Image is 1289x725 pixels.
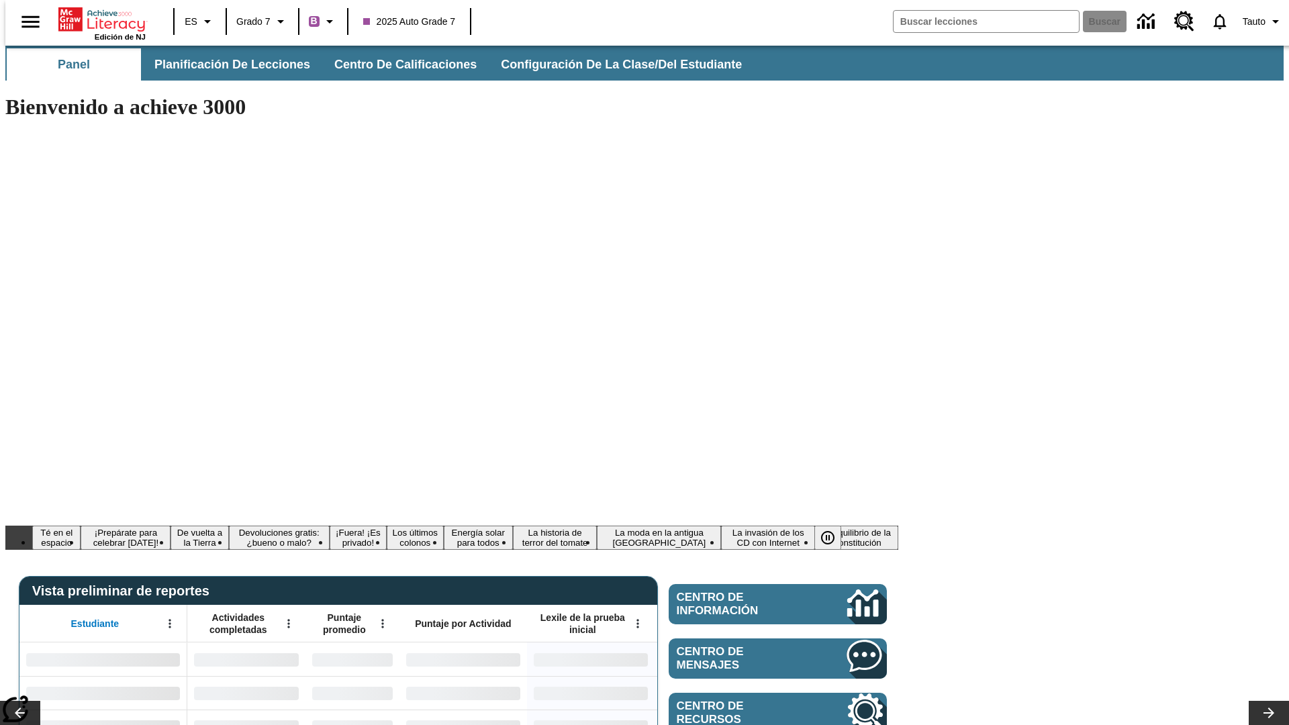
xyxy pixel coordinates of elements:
[334,57,477,72] span: Centro de calificaciones
[324,48,487,81] button: Centro de calificaciones
[95,33,146,41] span: Edición de NJ
[814,526,841,550] button: Pausar
[305,676,399,710] div: Sin datos,
[1129,3,1166,40] a: Centro de información
[154,57,310,72] span: Planificación de lecciones
[32,583,216,599] span: Vista preliminar de reportes
[363,15,456,29] span: 2025 Auto Grade 7
[1237,9,1289,34] button: Perfil/Configuración
[814,526,855,550] div: Pausar
[1202,4,1237,39] a: Notificaciones
[5,48,754,81] div: Subbarra de navegación
[194,612,283,636] span: Actividades completadas
[677,591,802,618] span: Centro de información
[229,526,330,550] button: Diapositiva 4 Devoluciones gratis: ¿bueno o malo?
[187,642,305,676] div: Sin datos,
[311,13,318,30] span: B
[5,95,898,119] h1: Bienvenido a achieve 3000
[71,618,120,630] span: Estudiante
[373,614,393,634] button: Abrir menú
[669,638,887,679] a: Centro de mensajes
[303,9,343,34] button: Boost El color de la clase es morado/púrpura. Cambiar el color de la clase.
[5,46,1284,81] div: Subbarra de navegación
[721,526,815,550] button: Diapositiva 10 La invasión de los CD con Internet
[171,526,228,550] button: Diapositiva 3 De vuelta a la Tierra
[187,676,305,710] div: Sin datos,
[628,614,648,634] button: Abrir menú
[597,526,721,550] button: Diapositiva 9 La moda en la antigua Roma
[513,526,598,550] button: Diapositiva 8 La historia de terror del tomate
[179,9,222,34] button: Lenguaje: ES, Selecciona un idioma
[32,526,81,550] button: Diapositiva 1 Té en el espacio
[1249,701,1289,725] button: Carrusel de lecciones, seguir
[185,15,197,29] span: ES
[444,526,513,550] button: Diapositiva 7 Energía solar para todos
[815,526,898,550] button: Diapositiva 11 El equilibrio de la Constitución
[236,15,271,29] span: Grado 7
[160,614,180,634] button: Abrir menú
[677,645,807,672] span: Centro de mensajes
[894,11,1079,32] input: Buscar campo
[7,48,141,81] button: Panel
[279,614,299,634] button: Abrir menú
[81,526,171,550] button: Diapositiva 2 ¡Prepárate para celebrar Juneteenth!
[534,612,632,636] span: Lexile de la prueba inicial
[58,57,90,72] span: Panel
[669,584,887,624] a: Centro de información
[490,48,753,81] button: Configuración de la clase/del estudiante
[144,48,321,81] button: Planificación de lecciones
[415,618,511,630] span: Puntaje por Actividad
[387,526,444,550] button: Diapositiva 6 Los últimos colonos
[58,5,146,41] div: Portada
[312,612,377,636] span: Puntaje promedio
[305,642,399,676] div: Sin datos,
[11,2,50,42] button: Abrir el menú lateral
[231,9,294,34] button: Grado: Grado 7, Elige un grado
[501,57,742,72] span: Configuración de la clase/del estudiante
[1166,3,1202,40] a: Centro de recursos, Se abrirá en una pestaña nueva.
[330,526,387,550] button: Diapositiva 5 ¡Fuera! ¡Es privado!
[1243,15,1266,29] span: Tauto
[58,6,146,33] a: Portada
